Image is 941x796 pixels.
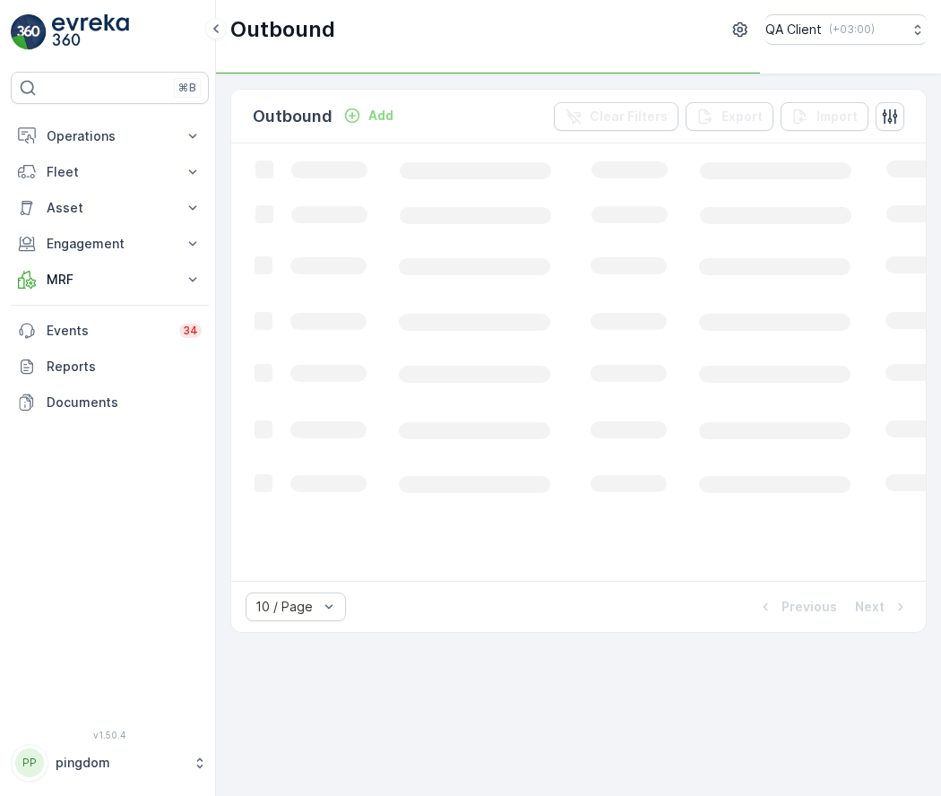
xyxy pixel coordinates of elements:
p: Export [721,108,763,125]
p: QA Client [765,21,822,39]
p: ⌘B [178,81,196,95]
p: Outbound [230,15,335,44]
p: Fleet [47,163,173,181]
a: Events34 [11,313,209,349]
button: Engagement [11,226,209,262]
button: MRF [11,262,209,298]
button: Add [336,105,401,126]
p: Documents [47,394,202,411]
button: Previous [755,596,839,618]
img: logo_light-DOdMpM7g.png [52,14,129,50]
a: Reports [11,349,209,385]
button: Export [686,102,773,131]
span: v 1.50.4 [11,730,209,740]
p: Clear Filters [590,108,668,125]
p: Engagement [47,235,173,253]
button: Clear Filters [554,102,678,131]
p: Add [368,107,393,125]
p: Reports [47,358,202,376]
p: 34 [183,324,198,338]
p: Next [855,598,885,616]
p: ( +03:00 ) [829,22,875,37]
button: Fleet [11,154,209,190]
img: logo [11,14,47,50]
p: Import [816,108,858,125]
p: pingdom [56,754,184,772]
button: Operations [11,118,209,154]
button: Asset [11,190,209,226]
p: Operations [47,127,173,145]
button: Next [853,596,911,618]
p: Asset [47,199,173,217]
div: PP [15,748,44,777]
button: QA Client(+03:00) [765,14,927,45]
p: Events [47,322,168,340]
p: MRF [47,271,173,289]
a: Documents [11,385,209,420]
button: PPpingdom [11,744,209,782]
p: Previous [781,598,837,616]
button: Import [781,102,868,131]
p: Outbound [253,104,332,129]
